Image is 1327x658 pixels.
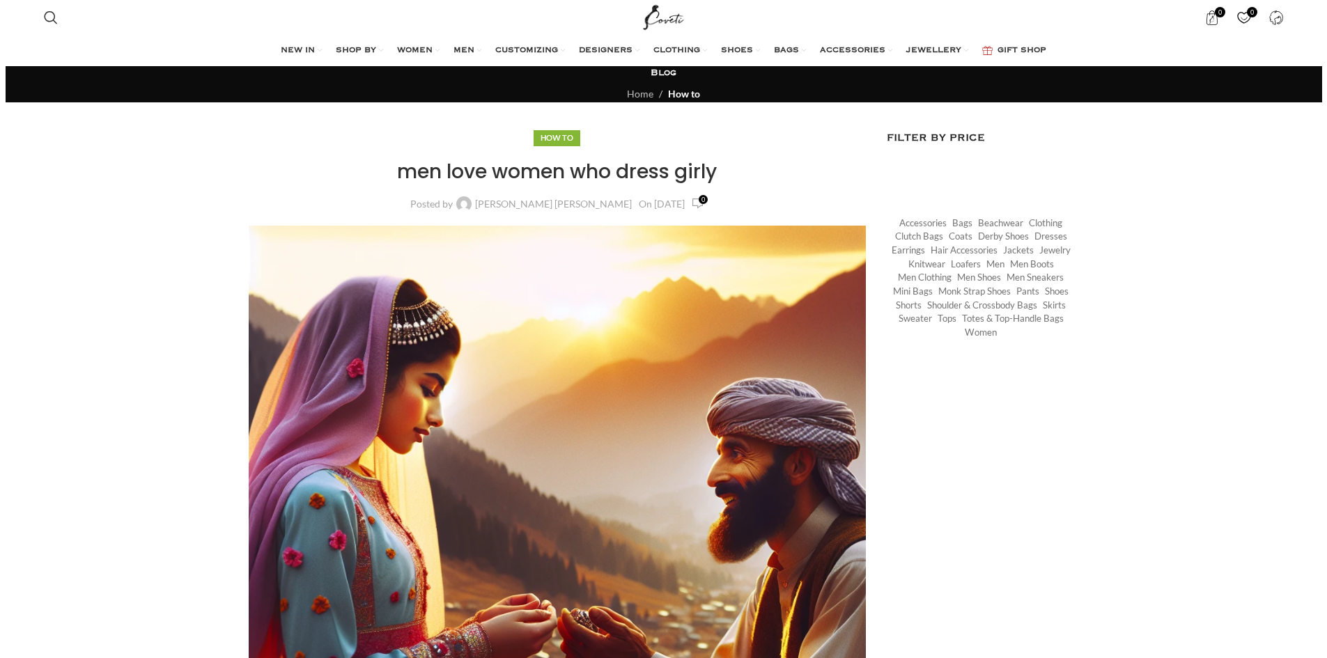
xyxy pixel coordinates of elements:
a: MEN [453,37,481,65]
a: SHOES [721,37,760,65]
a: Accessories (745 items) [899,217,947,230]
span: WOMEN [397,45,433,56]
span: ACCESSORIES [820,45,885,56]
span: CUSTOMIZING [495,45,558,56]
span: MEN [453,45,474,56]
a: Search [37,3,65,31]
span: JEWELLERY [906,45,961,56]
a: DESIGNERS [579,37,639,65]
a: Monk strap shoes (262 items) [938,285,1011,298]
img: GiftBag [982,46,993,55]
div: Main navigation [37,37,1291,65]
a: Jewelry (409 items) [1039,244,1071,257]
span: CLOTHING [653,45,700,56]
a: Men (1,906 items) [986,258,1004,271]
a: Skirts (969 items) [1043,299,1066,312]
span: SHOES [721,45,753,56]
a: WOMEN [397,37,440,65]
a: JEWELLERY [906,37,968,65]
a: Derby shoes (233 items) [978,230,1029,243]
span: BAGS [774,45,799,56]
a: GIFT SHOP [982,37,1046,65]
span: GIFT SHOP [998,45,1046,56]
span: SHOP BY [336,45,376,56]
a: Sweater (219 items) [899,312,932,325]
time: On [DATE] [639,198,685,210]
a: Pants (1,281 items) [1016,285,1039,298]
a: Women (20,739 items) [965,326,997,339]
a: NEW IN [281,37,322,65]
span: NEW IN [281,45,315,56]
div: My Wishlist [1229,3,1258,31]
h1: men love women who dress girly [249,158,867,185]
h3: Blog [651,67,676,79]
a: Bags (1,749 items) [952,217,972,230]
a: Shoes (294 items) [1045,285,1069,298]
a: Men Boots (296 items) [1010,258,1054,271]
span: DESIGNERS [579,45,633,56]
a: Men Clothing (418 items) [898,271,952,284]
span: 0 [1247,7,1257,17]
a: BAGS [774,37,806,65]
img: author-avatar [456,196,472,212]
a: Knitwear (437 items) [908,258,945,271]
span: Posted by [410,199,453,209]
a: Dresses (9,345 items) [1034,230,1067,243]
a: Jackets (1,108 items) [1003,244,1034,257]
span: 0 [1215,7,1225,17]
a: Clutch Bags (155 items) [895,230,943,243]
a: ACCESSORIES [820,37,892,65]
a: 0 [1229,3,1258,31]
a: CLOTHING [653,37,707,65]
a: 0 [1197,3,1226,31]
a: Earrings (185 items) [892,244,925,257]
a: Beachwear (431 items) [978,217,1023,230]
a: SHOP BY [336,37,383,65]
a: Loafers (193 items) [951,258,981,271]
a: Shoulder & Crossbody Bags (675 items) [927,299,1037,312]
a: Men Shoes (1,372 items) [957,271,1001,284]
a: Totes & Top-Handle Bags (361 items) [962,312,1064,325]
a: How to [668,88,700,100]
a: 0 [692,196,704,212]
a: How to [541,133,573,142]
a: CUSTOMIZING [495,37,565,65]
a: Shorts (286 items) [896,299,922,312]
a: Mini Bags (369 items) [893,285,933,298]
a: Site logo [640,10,687,22]
a: [PERSON_NAME] [PERSON_NAME] [475,199,632,209]
a: Coats (375 items) [949,230,972,243]
span: 0 [699,195,708,204]
a: Clothing (17,479 items) [1029,217,1062,230]
a: Hair Accessories (245 items) [931,244,998,257]
a: Home [627,88,653,100]
a: Tops (2,734 items) [938,312,956,325]
h3: Filter by price [887,130,1079,146]
a: Men Sneakers (154 items) [1007,271,1064,284]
